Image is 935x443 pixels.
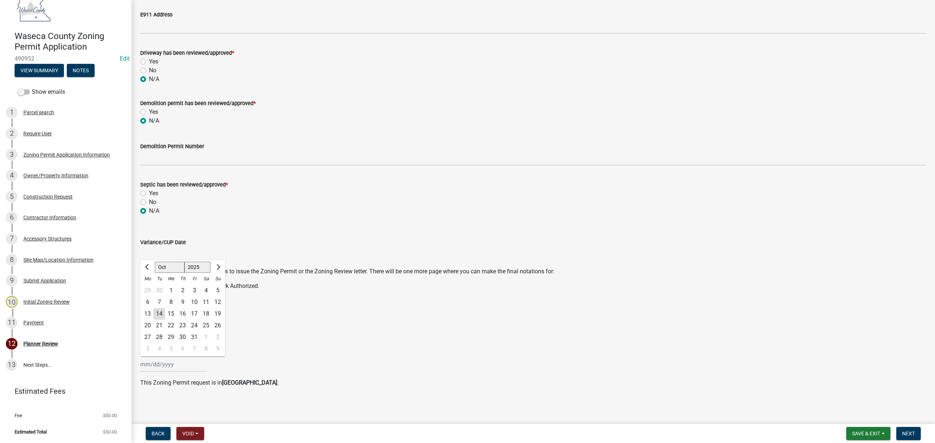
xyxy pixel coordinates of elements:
label: Yes [149,108,158,116]
div: Friday, October 24, 2025 [188,320,200,331]
button: Void [176,427,204,440]
div: 29 [165,331,177,343]
div: 2 [212,331,224,343]
div: Monday, October 20, 2025 [142,320,153,331]
div: Wednesday, October 1, 2025 [165,285,177,296]
div: Owner/Property Information [23,173,88,178]
div: Saturday, October 18, 2025 [200,308,212,320]
div: 9 [6,275,18,286]
div: Wednesday, October 22, 2025 [165,320,177,331]
label: N/A [149,75,159,84]
h4: Waseca County Zoning Permit Application [15,31,126,52]
div: 28 [153,331,165,343]
div: Parcel search [23,110,54,115]
div: 2 [6,128,18,139]
div: Tuesday, November 4, 2025 [153,343,165,355]
div: 31 [188,331,200,343]
div: 11 [6,317,18,328]
div: Site Map/Location Information [23,257,93,262]
div: 30 [153,285,165,296]
div: Thursday, October 16, 2025 [177,308,188,320]
div: Friday, October 17, 2025 [188,308,200,320]
wm-modal-confirm: Edit Application Number [120,55,130,62]
div: 12 [6,338,18,350]
div: Sunday, October 5, 2025 [212,285,224,296]
span: Void [182,431,194,436]
div: Monday, September 29, 2025 [142,285,153,296]
div: Planner Review [23,341,58,346]
label: Yes [149,57,158,66]
a: Edit [120,55,130,62]
label: No [149,198,156,207]
div: 25 [200,320,212,331]
div: Initial Zoning Review [23,299,70,304]
span: $50.00 [103,413,117,418]
p: Conditions of the Permit and Work Authorized. [140,282,926,290]
div: Monday, November 3, 2025 [142,343,153,355]
label: N/A [149,116,159,125]
div: 2 [177,285,188,296]
div: Thursday, October 2, 2025 [177,285,188,296]
div: Monday, October 27, 2025 [142,331,153,343]
div: 4 [200,285,212,296]
div: 7 [188,343,200,355]
a: Estimated Fees [6,384,120,398]
div: Wednesday, October 15, 2025 [165,308,177,320]
div: 1 [200,331,212,343]
div: 9 [177,296,188,308]
div: 21 [153,320,165,331]
div: Wednesday, October 29, 2025 [165,331,177,343]
span: Fee [15,413,22,418]
button: View Summary [15,64,64,77]
button: Save & Exit [846,427,890,440]
div: 8 [200,343,212,355]
div: Saturday, November 1, 2025 [200,331,212,343]
div: Friday, November 7, 2025 [188,343,200,355]
button: Next [896,427,921,440]
div: Mo [142,273,153,285]
div: 6 [142,296,153,308]
div: 17 [188,308,200,320]
div: 18 [200,308,212,320]
div: 23 [177,320,188,331]
div: Monday, October 13, 2025 [142,308,153,320]
div: Tuesday, October 7, 2025 [153,296,165,308]
div: Sunday, October 19, 2025 [212,308,224,320]
div: Submit Application [23,278,66,283]
div: 20 [142,320,153,331]
div: 29 [142,285,153,296]
div: Sunday, November 9, 2025 [212,343,224,355]
div: Payment [23,320,44,325]
div: 3 [142,343,153,355]
label: N/A [149,207,159,215]
label: Show emails [18,88,65,96]
div: Thursday, October 23, 2025 [177,320,188,331]
div: Th [177,273,188,285]
label: Septic has been reviewed/approved [140,182,228,188]
div: 5 [165,343,177,355]
div: 24 [188,320,200,331]
div: 5 [212,285,224,296]
label: No [149,66,156,75]
div: 11 [200,296,212,308]
div: Wednesday, November 5, 2025 [165,343,177,355]
div: Saturday, November 8, 2025 [200,343,212,355]
label: Yes [149,189,158,198]
div: 12 [212,296,224,308]
div: Wednesday, October 8, 2025 [165,296,177,308]
span: 490952 [15,55,117,62]
span: Save & Exit [852,431,880,436]
div: 22 [165,320,177,331]
button: Notes [67,64,95,77]
div: 27 [142,331,153,343]
div: 1 [6,107,18,118]
div: Monday, October 6, 2025 [142,296,153,308]
div: Thursday, October 30, 2025 [177,331,188,343]
div: Thursday, November 6, 2025 [177,343,188,355]
div: Tuesday, October 28, 2025 [153,331,165,343]
div: Saturday, October 4, 2025 [200,285,212,296]
div: 7 [153,296,165,308]
div: Tuesday, September 30, 2025 [153,285,165,296]
div: 3 [6,149,18,161]
select: Select month [155,262,184,273]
